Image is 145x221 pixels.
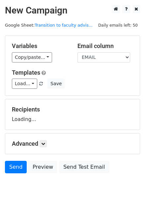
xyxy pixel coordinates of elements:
a: Load... [12,79,37,89]
h2: New Campaign [5,5,140,16]
small: Google Sheet: [5,23,93,28]
h5: Advanced [12,140,133,147]
a: Copy/paste... [12,52,52,62]
a: Send Test Email [59,161,109,173]
button: Save [47,79,65,89]
a: Preview [28,161,57,173]
a: Send [5,161,27,173]
h5: Email column [77,42,133,50]
h5: Variables [12,42,68,50]
div: Loading... [12,106,133,123]
a: Transition to faculty advis... [35,23,93,28]
a: Daily emails left: 50 [96,23,140,28]
a: Templates [12,69,40,76]
span: Daily emails left: 50 [96,22,140,29]
h5: Recipients [12,106,133,113]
